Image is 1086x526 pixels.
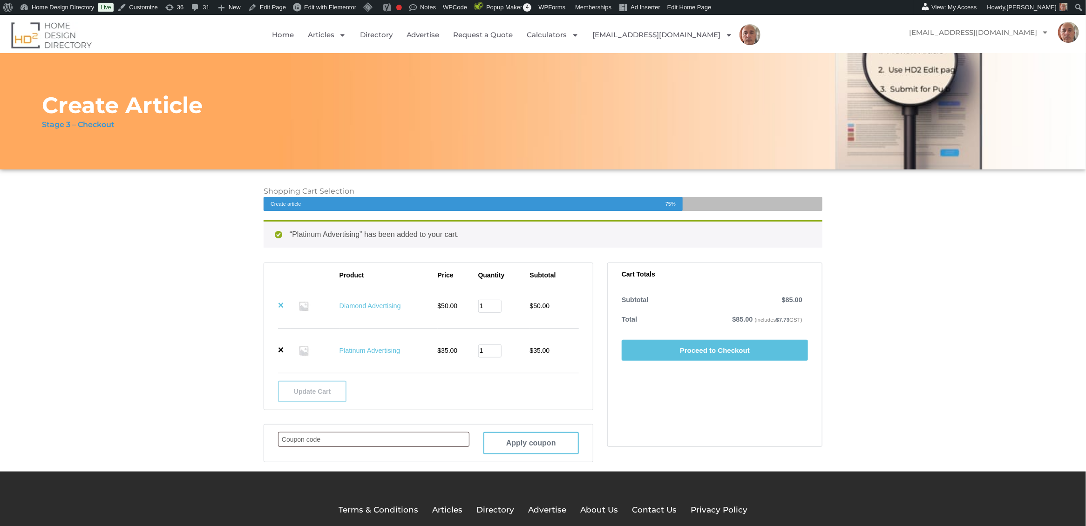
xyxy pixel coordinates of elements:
[782,296,802,303] bdi: 85.00
[454,24,513,46] a: Request a Quote
[528,504,566,516] a: Advertise
[478,270,530,284] th: Quantity
[530,302,534,310] span: $
[339,504,418,516] a: Terms & Conditions
[530,347,534,354] span: $
[432,504,462,516] a: Articles
[278,381,346,402] button: Update Cart
[272,24,294,46] a: Home
[1007,4,1057,11] span: [PERSON_NAME]
[264,197,665,211] span: Create article
[900,22,1058,43] a: [EMAIL_ADDRESS][DOMAIN_NAME]
[291,338,317,364] img: Placeholder
[523,3,531,12] span: 4
[527,24,579,46] a: Calculators
[740,24,760,45] img: Mark Czernkowski
[593,24,733,46] a: [EMAIL_ADDRESS][DOMAIN_NAME]
[278,345,284,355] a: Remove Platinum Advertising from cart
[42,119,115,130] p: Stage 3 – Checkout
[396,5,402,10] div: Focus keyphrase not set
[483,432,579,454] button: Apply coupon
[691,504,747,516] a: Privacy Policy
[782,296,786,303] span: $
[360,24,393,46] a: Directory
[42,91,203,119] h1: Create Article
[438,302,458,310] bdi: 50.00
[407,24,440,46] a: Advertise
[438,347,458,354] bdi: 35.00
[220,24,812,46] nav: Menu
[476,504,514,516] a: Directory
[776,317,790,323] span: 7.73
[620,413,810,435] iframe: Secure express checkout frame
[665,197,683,211] span: 75%
[620,390,810,412] iframe: Secure express checkout frame
[291,293,317,319] img: Placeholder
[1058,22,1079,43] img: Mark Czernkowski
[278,432,469,447] input: Coupon code
[733,316,753,323] bdi: 85.00
[632,504,677,516] a: Contact Us
[755,317,802,323] small: (includes GST)
[580,504,618,516] a: About Us
[530,270,579,284] th: Subtotal
[530,302,550,310] bdi: 50.00
[776,317,779,323] span: $
[530,347,550,354] bdi: 35.00
[478,344,502,357] input: Product quantity
[339,302,401,310] a: Diamond Advertising
[622,340,808,361] a: Proceed to Checkout
[339,347,400,354] a: Platinum Advertising
[304,4,356,11] span: Edit with Elementor
[264,220,822,248] div: “Platinum Advertising” has been added to your cart.
[733,316,736,323] span: $
[900,22,1079,43] nav: Menu
[339,270,438,284] th: Product
[264,187,354,196] span: Shopping Cart Selection
[308,24,346,46] a: Articles
[278,300,284,310] a: Remove Diamond Advertising from cart
[622,270,808,282] h2: Cart Totals
[438,302,441,310] span: $
[478,300,502,313] input: Product quantity
[438,347,441,354] span: $
[620,366,810,389] iframe: Secure express checkout frame
[98,3,114,12] a: Live
[438,270,478,284] th: Price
